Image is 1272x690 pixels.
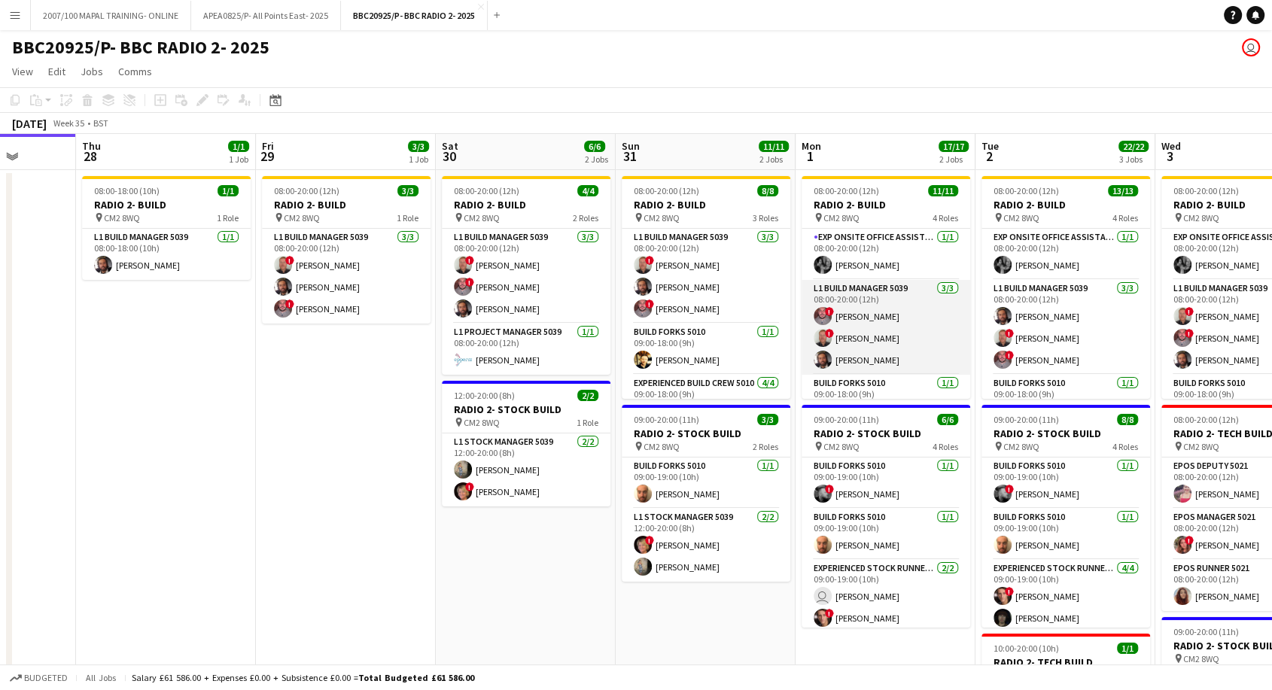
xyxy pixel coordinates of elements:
[397,212,418,223] span: 1 Role
[823,212,860,223] span: CM2 8WQ
[622,229,790,324] app-card-role: L1 Build Manager 50393/308:00-20:00 (12h)![PERSON_NAME][PERSON_NAME]![PERSON_NAME]
[1005,587,1014,596] span: !
[802,176,970,399] app-job-card: 08:00-20:00 (12h)11/11RADIO 2- BUILD CM2 8WQ4 RolesExp Onsite Office Assistant 50121/108:00-20:00...
[622,176,790,399] app-job-card: 08:00-20:00 (12h)8/8RADIO 2- BUILD CM2 8WQ3 RolesL1 Build Manager 50393/308:00-20:00 (12h)![PERSO...
[218,185,239,196] span: 1/1
[645,299,654,309] span: !
[442,381,610,506] app-job-card: 12:00-20:00 (8h)2/2RADIO 2- STOCK BUILD CM2 8WQ1 RoleL1 Stock Manager 50392/212:00-20:00 (8h)[PER...
[409,154,428,165] div: 1 Job
[94,185,160,196] span: 08:00-18:00 (10h)
[93,117,108,129] div: BST
[1118,141,1149,152] span: 22/22
[229,154,248,165] div: 1 Job
[285,299,294,309] span: !
[1005,351,1014,360] span: !
[12,116,47,131] div: [DATE]
[939,141,969,152] span: 17/17
[442,176,610,375] div: 08:00-20:00 (12h)4/4RADIO 2- BUILD CM2 8WQ2 RolesL1 Build Manager 50393/308:00-20:00 (12h)![PERSO...
[442,198,610,211] h3: RADIO 2- BUILD
[802,198,970,211] h3: RADIO 2- BUILD
[83,672,119,683] span: All jobs
[442,433,610,506] app-card-role: L1 Stock Manager 50392/212:00-20:00 (8h)[PERSON_NAME]![PERSON_NAME]
[933,441,958,452] span: 4 Roles
[981,139,999,153] span: Tue
[577,417,598,428] span: 1 Role
[619,147,640,165] span: 31
[622,457,790,509] app-card-role: Build Forks 50101/109:00-19:00 (10h)[PERSON_NAME]
[50,117,87,129] span: Week 35
[1005,485,1014,494] span: !
[622,198,790,211] h3: RADIO 2- BUILD
[981,280,1150,375] app-card-role: L1 Build Manager 50393/308:00-20:00 (12h)[PERSON_NAME]![PERSON_NAME]![PERSON_NAME]
[75,62,109,81] a: Jobs
[112,62,158,81] a: Comms
[802,427,970,440] h3: RADIO 2- STOCK BUILD
[1112,441,1138,452] span: 4 Roles
[82,176,251,280] app-job-card: 08:00-18:00 (10h)1/1RADIO 2- BUILD CM2 8WQ1 RoleL1 Build Manager 50391/108:00-18:00 (10h)[PERSON_...
[1185,536,1194,545] span: !
[937,414,958,425] span: 6/6
[31,1,191,30] button: 2007/100 MAPAL TRAINING- ONLINE
[8,670,70,686] button: Budgeted
[1003,441,1039,452] span: CM2 8WQ
[584,141,605,152] span: 6/6
[465,482,474,491] span: !
[577,185,598,196] span: 4/4
[262,139,274,153] span: Fri
[1005,329,1014,338] span: !
[622,509,790,582] app-card-role: L1 Stock Manager 50392/212:00-20:00 (8h)![PERSON_NAME][PERSON_NAME]
[802,405,970,628] app-job-card: 09:00-20:00 (11h)6/6RADIO 2- STOCK BUILD CM2 8WQ4 RolesBuild Forks 50101/109:00-19:00 (10h)![PERS...
[981,405,1150,628] div: 09:00-20:00 (11h)8/8RADIO 2- STOCK BUILD CM2 8WQ4 RolesBuild Forks 50101/109:00-19:00 (10h)![PERS...
[118,65,152,78] span: Comms
[644,212,680,223] span: CM2 8WQ
[981,509,1150,560] app-card-role: Build Forks 50101/109:00-19:00 (10h)[PERSON_NAME]
[397,185,418,196] span: 3/3
[464,212,500,223] span: CM2 8WQ
[757,414,778,425] span: 3/3
[465,256,474,265] span: !
[442,403,610,416] h3: RADIO 2- STOCK BUILD
[825,609,834,618] span: !
[585,154,608,165] div: 2 Jobs
[802,509,970,560] app-card-role: Build Forks 50101/109:00-19:00 (10h)[PERSON_NAME]
[6,62,39,81] a: View
[1108,185,1138,196] span: 13/13
[262,176,431,324] app-job-card: 08:00-20:00 (12h)3/3RADIO 2- BUILD CM2 8WQ1 RoleL1 Build Manager 50393/308:00-20:00 (12h)![PERSON...
[1185,329,1194,338] span: !
[217,212,239,223] span: 1 Role
[1185,307,1194,316] span: !
[1161,139,1181,153] span: Wed
[753,441,778,452] span: 2 Roles
[341,1,488,30] button: BBC20925/P- BBC RADIO 2- 2025
[634,414,699,425] span: 09:00-20:00 (11h)
[1173,185,1239,196] span: 08:00-20:00 (12h)
[1159,147,1181,165] span: 3
[757,185,778,196] span: 8/8
[408,141,429,152] span: 3/3
[442,229,610,324] app-card-role: L1 Build Manager 50393/308:00-20:00 (12h)![PERSON_NAME]![PERSON_NAME][PERSON_NAME]
[825,485,834,494] span: !
[1117,643,1138,654] span: 1/1
[12,36,269,59] h1: BBC20925/P- BBC RADIO 2- 2025
[622,375,790,491] app-card-role: Experienced Build Crew 50104/409:00-18:00 (9h)
[979,147,999,165] span: 2
[939,154,968,165] div: 2 Jobs
[284,212,320,223] span: CM2 8WQ
[823,441,860,452] span: CM2 8WQ
[1242,38,1260,56] app-user-avatar: Grace Shorten
[994,185,1059,196] span: 08:00-20:00 (12h)
[1119,154,1148,165] div: 3 Jobs
[981,229,1150,280] app-card-role: Exp Onsite Office Assistant 50121/108:00-20:00 (12h)[PERSON_NAME]
[465,278,474,287] span: !
[644,441,680,452] span: CM2 8WQ
[981,176,1150,399] app-job-card: 08:00-20:00 (12h)13/13RADIO 2- BUILD CM2 8WQ4 RolesExp Onsite Office Assistant 50121/108:00-20:00...
[814,414,879,425] span: 09:00-20:00 (11h)
[622,405,790,582] app-job-card: 09:00-20:00 (11h)3/3RADIO 2- STOCK BUILD CM2 8WQ2 RolesBuild Forks 50101/109:00-19:00 (10h)[PERSO...
[753,212,778,223] span: 3 Roles
[634,185,699,196] span: 08:00-20:00 (12h)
